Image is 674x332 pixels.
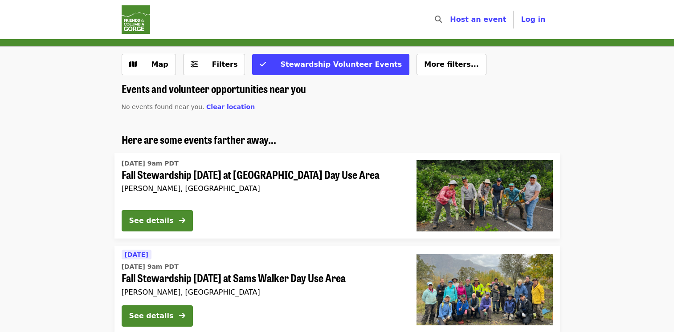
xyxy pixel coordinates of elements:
div: See details [129,215,174,226]
span: Events and volunteer opportunities near you [122,81,306,96]
i: arrow-right icon [179,216,185,225]
span: Stewardship Volunteer Events [280,60,402,69]
a: See details for "Fall Stewardship Saturday at St. Cloud Day Use Area" [114,153,560,239]
time: [DATE] 9am PDT [122,159,179,168]
button: Stewardship Volunteer Events [252,54,409,75]
button: See details [122,210,193,231]
button: More filters... [417,54,486,75]
input: Search [447,9,454,30]
span: [DATE] [125,251,148,258]
button: See details [122,305,193,327]
a: Host an event [450,15,506,24]
img: Friends Of The Columbia Gorge - Home [122,5,150,34]
div: [PERSON_NAME], [GEOGRAPHIC_DATA] [122,184,402,193]
img: Fall Stewardship Saturday at St. Cloud Day Use Area organized by Friends Of The Columbia Gorge [417,160,553,231]
button: Show map view [122,54,176,75]
span: Filters [212,60,238,69]
i: search icon [435,15,442,24]
button: Clear location [206,102,255,112]
span: Clear location [206,103,255,110]
span: More filters... [424,60,479,69]
i: sliders-h icon [191,60,198,69]
button: Filters (0 selected) [183,54,245,75]
img: Fall Stewardship Saturday at Sams Walker Day Use Area organized by Friends Of The Columbia Gorge [417,254,553,325]
time: [DATE] 9am PDT [122,262,179,271]
span: No events found near you. [122,103,204,110]
i: arrow-right icon [179,312,185,320]
span: Map [151,60,168,69]
span: Fall Stewardship [DATE] at [GEOGRAPHIC_DATA] Day Use Area [122,168,402,181]
span: Fall Stewardship [DATE] at Sams Walker Day Use Area [122,271,402,284]
span: Log in [521,15,545,24]
i: check icon [260,60,266,69]
div: [PERSON_NAME], [GEOGRAPHIC_DATA] [122,288,402,296]
button: Log in [514,11,552,28]
i: map icon [129,60,137,69]
div: See details [129,311,174,321]
span: Here are some events farther away... [122,131,276,147]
